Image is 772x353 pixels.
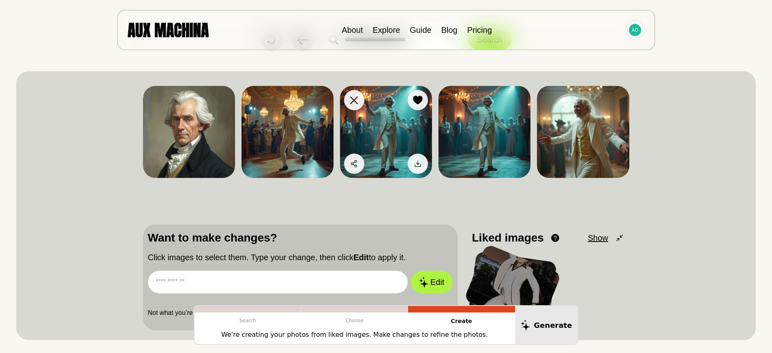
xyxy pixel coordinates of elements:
img: Search result [438,86,530,178]
p: Choose [301,312,408,329]
span: Show [588,232,608,244]
img: Search result [340,86,432,178]
p: Liked images [472,229,544,246]
p: We're creating your photos from liked images. Make changes to refine the photos. [221,330,488,340]
img: Search result [143,86,235,178]
a: Pricing [467,26,492,34]
button: Edit [411,271,452,293]
img: Search result [242,86,334,178]
p: Create [408,312,515,330]
img: AUX MACHINA [128,23,209,37]
p: Want to make changes? [148,229,453,246]
p: Search [195,312,302,329]
img: Avatar [629,24,641,36]
a: Guide [410,26,431,34]
a: Blog [441,26,458,34]
img: Search result [537,86,629,178]
b: Edit [353,253,369,262]
button: Show [588,232,624,244]
p: Click images to select them. Type your change, then click to apply it. [148,251,453,263]
a: About [342,26,363,34]
button: Generate [515,306,578,344]
a: Explore [372,26,400,34]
